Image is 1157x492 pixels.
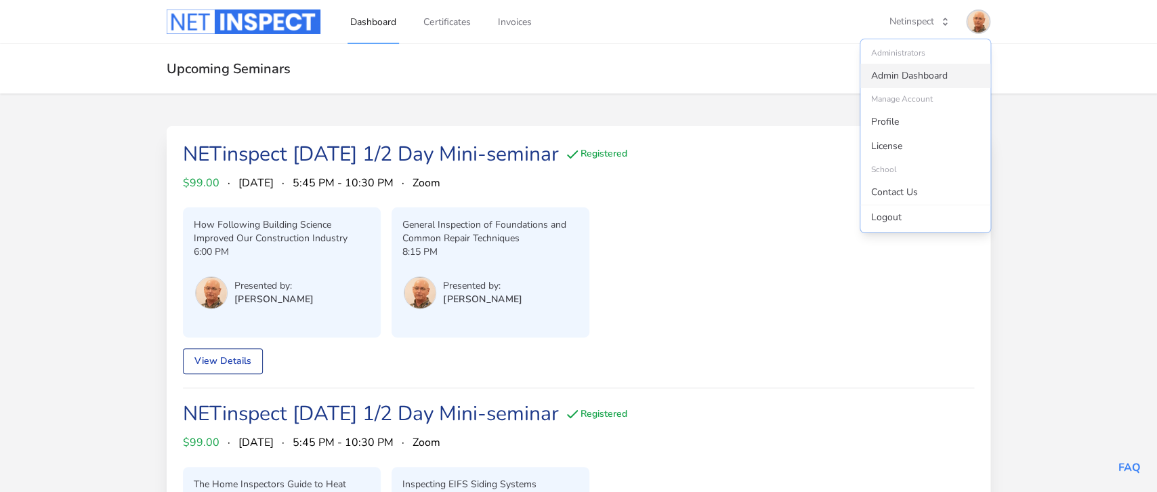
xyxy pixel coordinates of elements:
span: 5:45 PM - 10:30 PM [293,434,394,451]
a: NETinspect [DATE] 1/2 Day Mini-seminar [183,140,559,168]
button: Netinspect [881,10,958,33]
p: How Following Building Science Improved Our Construction Industry [194,218,370,245]
div: Manage Account [860,88,990,110]
img: Tom Sherman [967,11,989,33]
img: Tom Sherman [195,276,228,309]
span: · [402,434,404,451]
div: Administrators [860,42,990,64]
div: Registered [564,406,627,422]
p: General Inspection of Foundations and Common Repair Techniques [402,218,578,245]
button: User menu [194,275,229,310]
span: [DATE] [238,434,274,451]
p: Presented by: [443,279,523,293]
div: School [860,159,990,180]
button: User menu [402,275,438,310]
span: 5:45 PM - 10:30 PM [293,175,394,191]
span: Zoom [413,434,440,451]
p: Inspecting EIFS Siding Systems [402,478,578,491]
a: FAQ [1118,460,1141,475]
a: Profile [860,110,990,134]
div: Registered [564,146,627,163]
span: · [282,434,285,451]
a: Contact Us [860,180,990,205]
span: [DATE] [238,175,274,191]
span: $99.00 [183,175,219,191]
a: Logout [860,205,990,230]
p: [PERSON_NAME] [234,293,314,306]
span: Zoom [413,175,440,191]
span: · [282,175,285,191]
span: · [402,175,404,191]
p: Presented by: [234,279,314,293]
img: Tom Sherman [404,276,436,309]
span: $99.00 [183,434,219,451]
span: · [228,175,230,191]
a: License [860,134,990,159]
a: View Details [183,348,263,374]
p: [PERSON_NAME] [443,293,523,306]
span: · [228,434,230,451]
a: NETinspect [DATE] 1/2 Day Mini-seminar [183,400,559,428]
h2: Upcoming Seminars [167,60,990,77]
p: 6:00 PM [194,245,370,259]
a: Admin Dashboard [860,64,990,88]
img: Logo [167,9,320,34]
p: 8:15 PM [402,245,578,259]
